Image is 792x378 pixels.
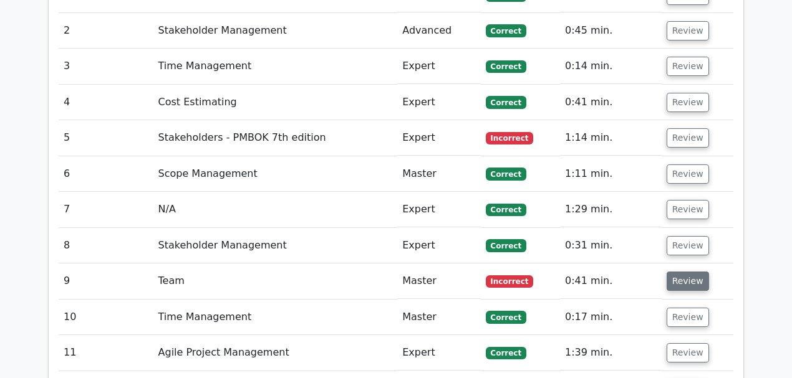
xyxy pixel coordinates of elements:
[153,192,398,227] td: N/A
[59,263,153,299] td: 9
[153,263,398,299] td: Team
[59,85,153,120] td: 4
[153,85,398,120] td: Cost Estimating
[667,57,709,76] button: Review
[486,239,526,252] span: Correct
[667,272,709,291] button: Review
[560,335,662,371] td: 1:39 min.
[59,13,153,49] td: 2
[667,343,709,362] button: Review
[486,204,526,216] span: Correct
[153,300,398,335] td: Time Management
[560,120,662,156] td: 1:14 min.
[59,156,153,192] td: 6
[397,228,480,263] td: Expert
[486,275,534,288] span: Incorrect
[397,300,480,335] td: Master
[667,21,709,40] button: Review
[59,192,153,227] td: 7
[153,13,398,49] td: Stakeholder Management
[397,192,480,227] td: Expert
[560,49,662,84] td: 0:14 min.
[153,120,398,156] td: Stakeholders - PMBOK 7th edition
[397,335,480,371] td: Expert
[667,164,709,184] button: Review
[59,300,153,335] td: 10
[560,13,662,49] td: 0:45 min.
[667,236,709,255] button: Review
[667,200,709,219] button: Review
[397,263,480,299] td: Master
[486,311,526,323] span: Correct
[486,168,526,180] span: Correct
[560,228,662,263] td: 0:31 min.
[486,96,526,108] span: Correct
[486,24,526,37] span: Correct
[560,300,662,335] td: 0:17 min.
[59,228,153,263] td: 8
[153,228,398,263] td: Stakeholder Management
[560,156,662,192] td: 1:11 min.
[486,132,534,144] span: Incorrect
[667,128,709,148] button: Review
[397,49,480,84] td: Expert
[397,13,480,49] td: Advanced
[59,49,153,84] td: 3
[667,93,709,112] button: Review
[486,60,526,73] span: Correct
[153,49,398,84] td: Time Management
[153,156,398,192] td: Scope Management
[486,347,526,359] span: Correct
[397,156,480,192] td: Master
[560,192,662,227] td: 1:29 min.
[397,120,480,156] td: Expert
[560,263,662,299] td: 0:41 min.
[560,85,662,120] td: 0:41 min.
[667,308,709,327] button: Review
[153,335,398,371] td: Agile Project Management
[59,335,153,371] td: 11
[397,85,480,120] td: Expert
[59,120,153,156] td: 5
